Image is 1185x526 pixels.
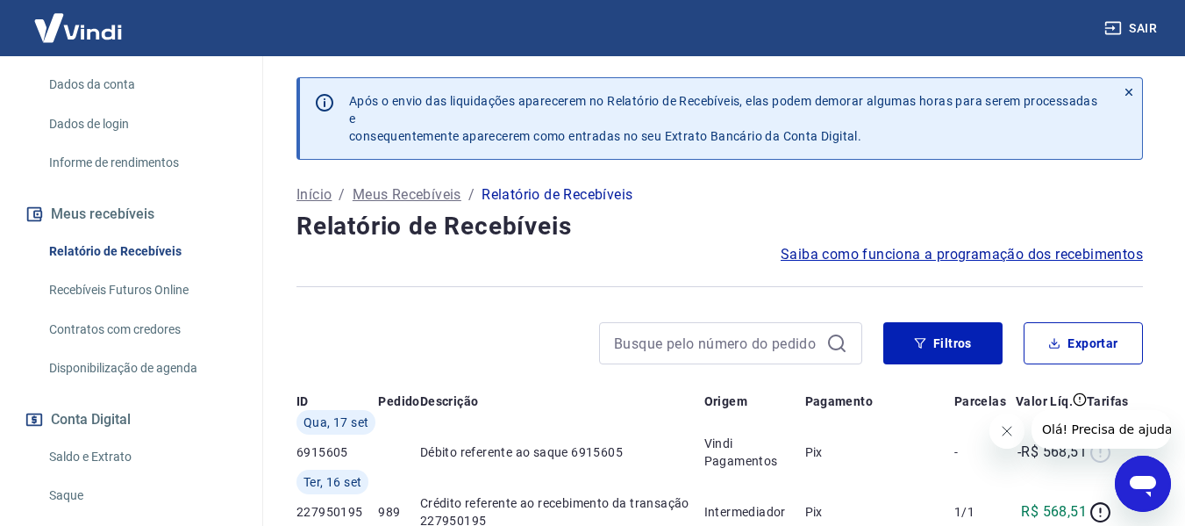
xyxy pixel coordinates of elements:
[339,184,345,205] p: /
[296,443,378,461] p: 6915605
[781,244,1143,265] a: Saiba como funciona a programação dos recebimentos
[805,503,954,521] p: Pix
[1017,442,1087,463] p: -R$ 568,51
[42,272,241,308] a: Recebíveis Futuros Online
[21,195,241,234] button: Meus recebíveis
[42,106,241,142] a: Dados de login
[303,473,361,491] span: Ter, 16 set
[805,443,954,461] p: Pix
[1021,501,1087,522] p: R$ 568,51
[11,12,147,26] span: Olá! Precisa de ajuda?
[805,393,874,410] p: Pagamento
[303,414,368,431] span: Qua, 17 set
[614,330,819,357] input: Busque pelo número do pedido
[468,184,475,205] p: /
[42,478,241,514] a: Saque
[42,234,241,270] a: Relatório de Recebíveis
[1087,393,1129,410] p: Tarifas
[296,503,378,521] p: 227950195
[704,393,747,410] p: Origem
[704,503,805,521] p: Intermediador
[420,393,479,410] p: Descrição
[42,350,241,386] a: Disponibilização de agenda
[349,92,1102,145] p: Após o envio das liquidações aparecerem no Relatório de Recebíveis, elas podem demorar algumas ho...
[21,1,135,54] img: Vindi
[378,393,419,410] p: Pedido
[42,312,241,348] a: Contratos com credores
[989,414,1024,449] iframe: Fechar mensagem
[1101,12,1164,45] button: Sair
[296,209,1143,244] h4: Relatório de Recebíveis
[954,503,1006,521] p: 1/1
[482,184,632,205] p: Relatório de Recebíveis
[1115,456,1171,512] iframe: Botão para abrir a janela de mensagens
[954,393,1006,410] p: Parcelas
[704,435,805,470] p: Vindi Pagamentos
[42,145,241,181] a: Informe de rendimentos
[296,393,309,410] p: ID
[1016,393,1073,410] p: Valor Líq.
[1024,322,1143,364] button: Exportar
[1032,410,1171,449] iframe: Mensagem da empresa
[420,443,704,461] p: Débito referente ao saque 6915605
[296,184,332,205] a: Início
[42,439,241,475] a: Saldo e Extrato
[883,322,1003,364] button: Filtros
[954,443,1006,461] p: -
[21,400,241,439] button: Conta Digital
[42,67,241,103] a: Dados da conta
[353,184,461,205] a: Meus Recebíveis
[378,503,419,521] p: 989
